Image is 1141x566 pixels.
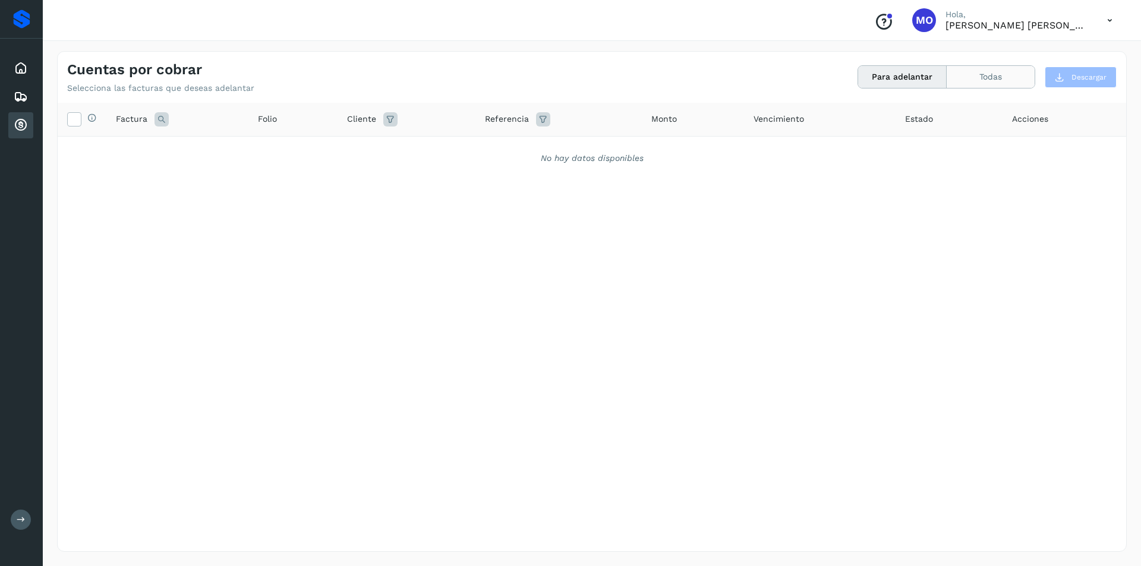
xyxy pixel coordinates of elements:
div: Embarques [8,84,33,110]
span: Descargar [1071,72,1107,83]
div: No hay datos disponibles [73,152,1111,165]
div: Inicio [8,55,33,81]
h4: Cuentas por cobrar [67,61,202,78]
span: Referencia [485,113,529,125]
button: Descargar [1045,67,1117,88]
span: Folio [258,113,277,125]
p: Selecciona las facturas que deseas adelantar [67,83,254,93]
span: Factura [116,113,147,125]
p: Hola, [945,10,1088,20]
span: Vencimiento [754,113,804,125]
div: Cuentas por cobrar [8,112,33,138]
button: Todas [947,66,1035,88]
span: Acciones [1012,113,1048,125]
span: Cliente [347,113,376,125]
p: Macaria Olvera Camarillo [945,20,1088,31]
button: Para adelantar [858,66,947,88]
span: Monto [651,113,677,125]
span: Estado [905,113,933,125]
